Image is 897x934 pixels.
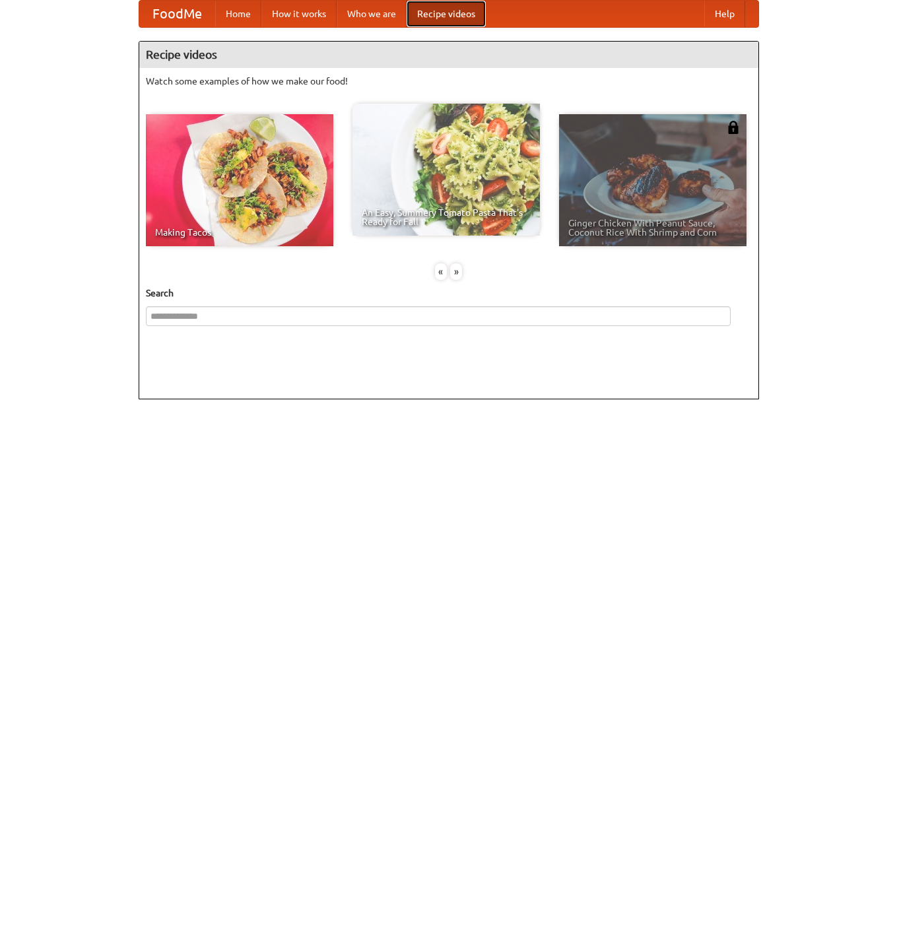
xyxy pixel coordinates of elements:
a: An Easy, Summery Tomato Pasta That's Ready for Fall [352,104,540,236]
p: Watch some examples of how we make our food! [146,75,752,88]
h5: Search [146,286,752,300]
a: Help [704,1,745,27]
a: How it works [261,1,337,27]
span: An Easy, Summery Tomato Pasta That's Ready for Fall [362,208,531,226]
img: 483408.png [727,121,740,134]
h4: Recipe videos [139,42,758,68]
div: « [435,263,447,280]
a: Who we are [337,1,407,27]
a: FoodMe [139,1,215,27]
a: Home [215,1,261,27]
a: Recipe videos [407,1,486,27]
span: Making Tacos [155,228,324,237]
div: » [450,263,462,280]
a: Making Tacos [146,114,333,246]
